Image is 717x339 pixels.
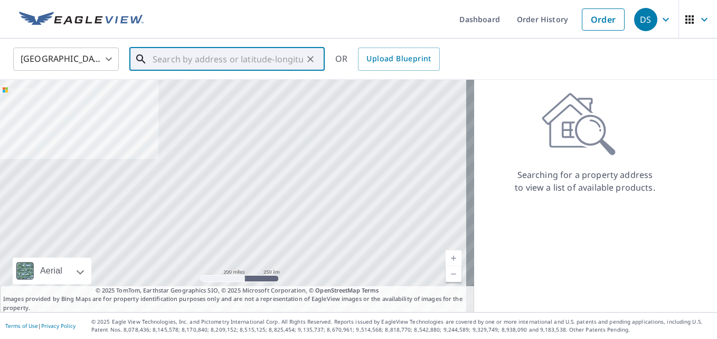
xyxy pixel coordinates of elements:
div: DS [634,8,657,31]
input: Search by address or latitude-longitude [153,44,303,74]
a: OpenStreetMap [315,286,360,294]
a: Upload Blueprint [358,48,439,71]
a: Order [582,8,625,31]
div: [GEOGRAPHIC_DATA] [13,44,119,74]
div: Aerial [13,258,91,284]
img: EV Logo [19,12,144,27]
span: © 2025 TomTom, Earthstar Geographics SIO, © 2025 Microsoft Corporation, © [96,286,379,295]
span: Upload Blueprint [366,52,431,65]
a: Terms [362,286,379,294]
p: © 2025 Eagle View Technologies, Inc. and Pictometry International Corp. All Rights Reserved. Repo... [91,318,712,334]
a: Current Level 5, Zoom In [446,250,461,266]
p: | [5,323,76,329]
a: Terms of Use [5,322,38,329]
a: Privacy Policy [41,322,76,329]
button: Clear [303,52,318,67]
div: OR [335,48,440,71]
div: Aerial [37,258,65,284]
a: Current Level 5, Zoom Out [446,266,461,282]
p: Searching for a property address to view a list of available products. [514,168,656,194]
